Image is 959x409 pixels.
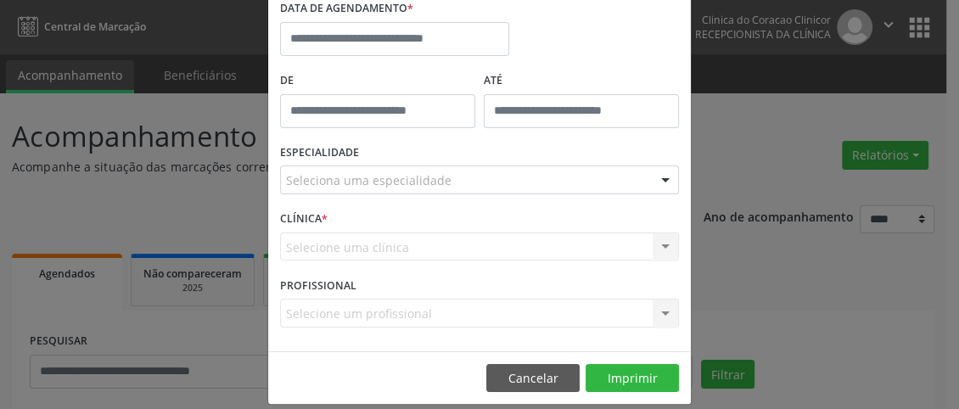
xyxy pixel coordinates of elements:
[486,364,580,393] button: Cancelar
[484,68,679,94] label: ATÉ
[280,206,328,233] label: CLÍNICA
[286,171,451,189] span: Seleciona uma especialidade
[280,68,475,94] label: De
[280,140,359,166] label: ESPECIALIDADE
[280,272,356,299] label: PROFISSIONAL
[586,364,679,393] button: Imprimir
